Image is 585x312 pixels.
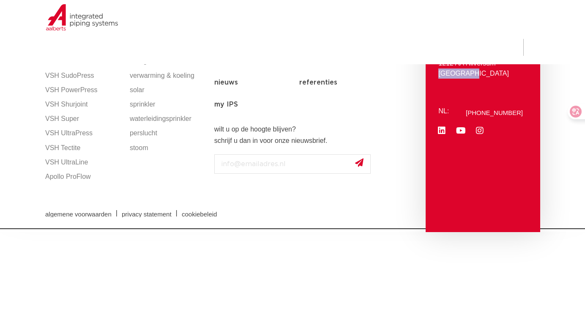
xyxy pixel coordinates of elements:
a: stoom [130,141,206,155]
nav: Menu [214,27,422,115]
span: algemene voorwaarden [45,211,112,217]
span: cookiebeleid [182,211,217,217]
a: privacy statement [115,211,178,217]
a: sluiten [496,18,530,25]
a: over ons [432,31,461,64]
a: VSH SudoPress [45,68,121,83]
a: algemene voorwaarden [39,211,118,217]
p: NL: [438,106,452,116]
a: sprinkler [130,97,206,112]
iframe: reCAPTCHA [214,181,343,213]
a: VSH UltraPress [45,126,121,140]
a: VSH PowerPress [45,83,121,97]
nav: Menu [178,31,461,64]
a: VSH Shurjoint [45,97,121,112]
a: nieuws [214,71,299,93]
strong: schrijf u dan in voor onze nieuwsbrief. [214,137,328,144]
strong: wilt u op de hoogte blijven? [214,126,296,133]
input: info@emailadres.nl [214,154,371,174]
a: markten [230,31,257,64]
span: meer info [424,18,456,25]
a: verwarming & koeling [130,68,206,83]
span: privacy statement [122,211,172,217]
a: referenties [299,71,384,93]
a: perslucht [130,126,206,140]
a: my IPS [214,93,299,115]
img: send.svg [355,158,364,167]
a: VSH UltraLine [45,155,121,170]
a: waterleidingsprinkler [130,112,206,126]
a: toepassingen [273,31,318,64]
a: VSH Super [45,112,121,126]
a: downloads [335,31,371,64]
a: VSH Tectite [45,141,121,155]
a: producten [178,31,213,64]
a: cookiebeleid [175,211,223,217]
a: solar [130,83,206,97]
a: meer info [424,18,469,25]
a: [PHONE_NUMBER] [466,109,523,116]
a: services [388,31,415,64]
span: NIEUW: myIPS is beschikbaar [282,16,396,26]
span: sluiten [496,18,518,25]
a: Apollo ProFlow [45,170,121,184]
